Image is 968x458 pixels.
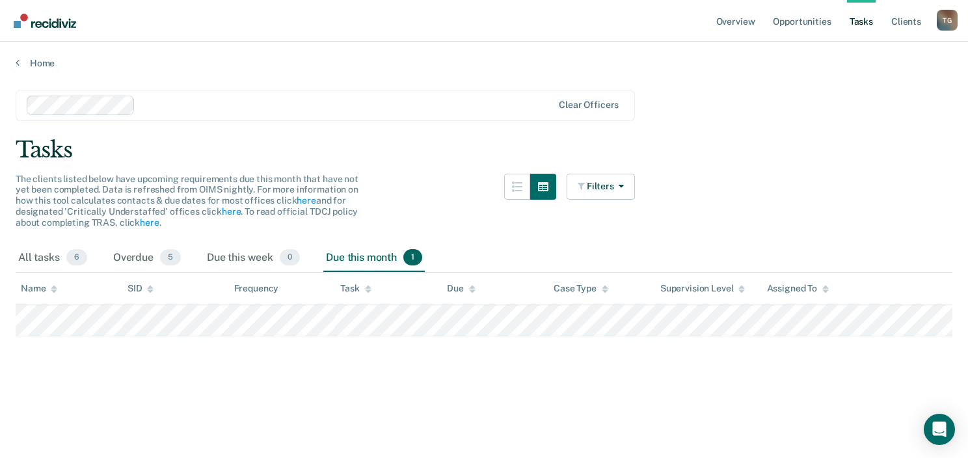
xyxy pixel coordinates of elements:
div: Tasks [16,137,952,163]
div: Due this week0 [204,244,302,273]
span: 6 [66,249,87,266]
div: Open Intercom Messenger [924,414,955,445]
div: SID [128,283,154,294]
span: 0 [280,249,300,266]
div: Task [340,283,371,294]
div: Clear officers [559,100,619,111]
span: The clients listed below have upcoming requirements due this month that have not yet been complet... [16,174,358,228]
div: Due [447,283,476,294]
button: Profile dropdown button [937,10,958,31]
div: All tasks6 [16,244,90,273]
span: 1 [403,249,422,266]
a: Home [16,57,952,69]
a: here [222,206,241,217]
div: Overdue5 [111,244,183,273]
img: Recidiviz [14,14,76,28]
button: Filters [567,174,636,200]
div: Name [21,283,57,294]
a: here [297,195,316,206]
a: here [140,217,159,228]
div: Supervision Level [660,283,746,294]
div: Due this month1 [323,244,425,273]
div: Case Type [554,283,608,294]
div: Assigned To [767,283,829,294]
div: T G [937,10,958,31]
span: 5 [160,249,181,266]
div: Frequency [234,283,279,294]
